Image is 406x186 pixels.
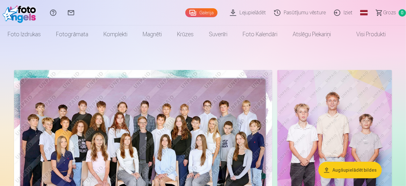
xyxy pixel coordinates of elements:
a: Visi produkti [338,25,393,43]
a: Atslēgu piekariņi [285,25,338,43]
a: Magnēti [135,25,169,43]
a: Krūzes [169,25,201,43]
img: /fa1 [3,3,39,23]
a: Fotogrāmata [48,25,96,43]
button: Augšupielādēt bildes [318,162,382,178]
a: Galerija [185,8,217,17]
a: Suvenīri [201,25,235,43]
span: 0 [399,9,406,17]
a: Foto kalendāri [235,25,285,43]
a: Komplekti [96,25,135,43]
span: Grozs [383,9,396,17]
